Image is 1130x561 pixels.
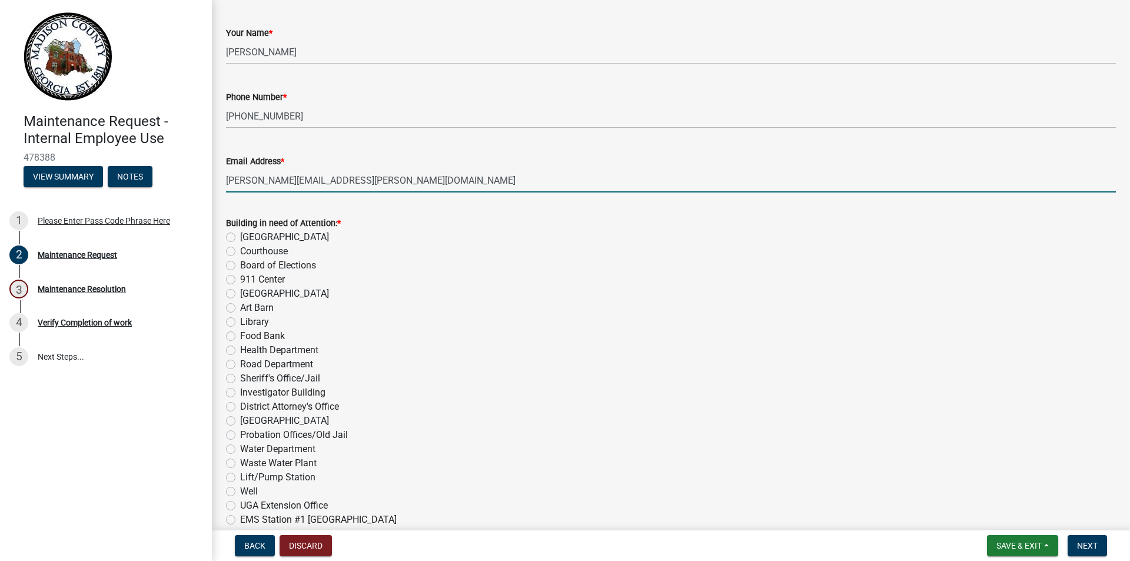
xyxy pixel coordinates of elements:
[24,166,103,187] button: View Summary
[240,456,317,470] label: Waste Water Plant
[235,535,275,556] button: Back
[226,94,287,102] label: Phone Number
[240,301,274,315] label: Art Barn
[24,152,188,163] span: 478388
[240,428,348,442] label: Probation Offices/Old Jail
[240,400,339,414] label: District Attorney's Office
[240,315,269,329] label: Library
[9,313,28,332] div: 4
[240,442,315,456] label: Water Department
[240,499,328,513] label: UGA Extension Office
[240,244,288,258] label: Courthouse
[108,166,152,187] button: Notes
[280,535,332,556] button: Discard
[38,251,117,259] div: Maintenance Request
[24,113,202,147] h4: Maintenance Request - Internal Employee Use
[240,273,285,287] label: 911 Center
[240,329,285,343] label: Food Bank
[226,158,284,166] label: Email Address
[240,343,318,357] label: Health Department
[240,484,258,499] label: Well
[240,386,325,400] label: Investigator Building
[9,211,28,230] div: 1
[226,29,272,38] label: Your Name
[9,280,28,298] div: 3
[9,245,28,264] div: 2
[240,470,315,484] label: Lift/Pump Station
[226,220,341,228] label: Building in need of Attention:
[24,12,112,101] img: Madison County, Georgia
[108,172,152,182] wm-modal-confirm: Notes
[987,535,1058,556] button: Save & Exit
[38,285,126,293] div: Maintenance Resolution
[1077,541,1098,550] span: Next
[240,513,397,527] label: EMS Station #1 [GEOGRAPHIC_DATA]
[240,230,329,244] label: [GEOGRAPHIC_DATA]
[38,217,170,225] div: Please Enter Pass Code Phrase Here
[1068,535,1107,556] button: Next
[240,414,329,428] label: [GEOGRAPHIC_DATA]
[240,371,320,386] label: Sheriff's Office/Jail
[38,318,132,327] div: Verify Completion of work
[9,347,28,366] div: 5
[24,172,103,182] wm-modal-confirm: Summary
[240,287,329,301] label: [GEOGRAPHIC_DATA]
[240,258,316,273] label: Board of Elections
[240,357,313,371] label: Road Department
[996,541,1042,550] span: Save & Exit
[244,541,265,550] span: Back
